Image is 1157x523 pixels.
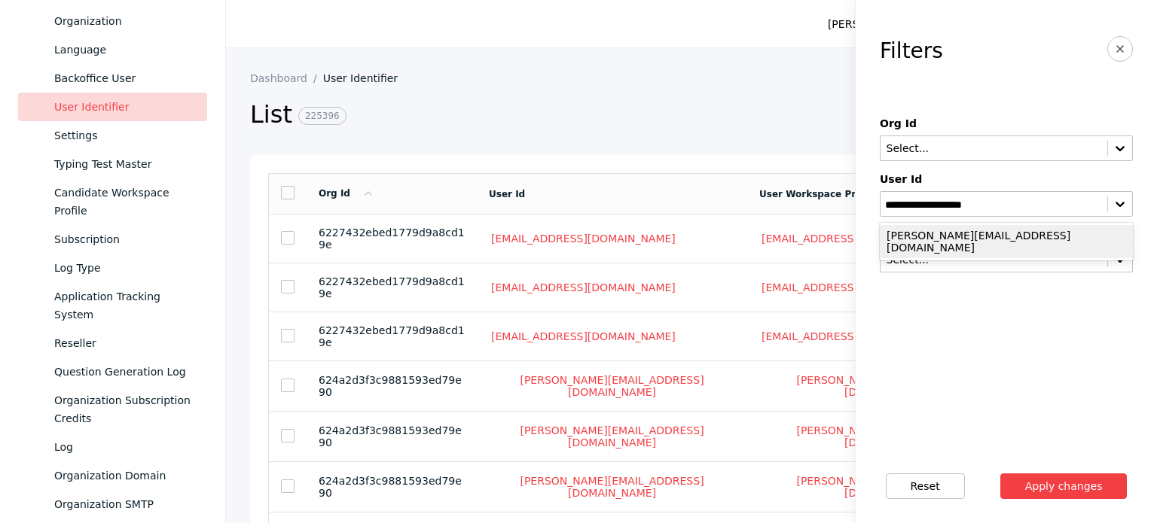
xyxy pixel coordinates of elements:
span: 6227432ebed1779d9a8cd19e [319,324,465,348]
a: [PERSON_NAME][EMAIL_ADDRESS][DOMAIN_NAME] [759,424,1018,449]
h3: Filters [880,39,943,63]
a: Org Id [319,188,374,199]
a: User Identifier [323,72,410,84]
a: Organization Subscription Credits [18,386,207,433]
div: [PERSON_NAME][EMAIL_ADDRESS][DOMAIN_NAME] [880,225,1133,258]
a: Typing Test Master [18,150,207,178]
a: Dashboard [250,72,323,84]
div: Question Generation Log [54,363,195,381]
a: [PERSON_NAME][EMAIL_ADDRESS][DOMAIN_NAME] [489,373,735,399]
div: Backoffice User [54,69,195,87]
a: User Identifier [18,93,207,121]
div: Organization Domain [54,467,195,485]
div: Application Tracking System [54,287,195,324]
a: [PERSON_NAME][EMAIL_ADDRESS][DOMAIN_NAME] [489,424,735,449]
button: Reset [886,473,965,499]
div: Subscription [54,230,195,248]
a: Candidate Workspace Profile [18,178,207,225]
div: Typing Test Master [54,155,195,173]
a: Organization [18,7,207,35]
a: Application Tracking System [18,282,207,329]
a: [PERSON_NAME][EMAIL_ADDRESS][DOMAIN_NAME] [489,474,735,500]
a: Reseller [18,329,207,357]
a: Log [18,433,207,461]
a: Subscription [18,225,207,254]
span: 225396 [298,107,346,125]
a: Settings [18,121,207,150]
a: User Id [489,189,525,199]
label: User Id [880,173,1133,185]
button: Apply changes [1000,473,1128,499]
a: [EMAIL_ADDRESS][DOMAIN_NAME] [759,330,948,343]
div: Log Type [54,259,195,277]
a: Organization Domain [18,461,207,490]
span: 624a2d3f3c9881593ed79e90 [319,424,462,449]
label: Org Id [880,117,1133,129]
div: Settings [54,126,195,144]
h2: List [250,99,1039,131]
a: Log Type [18,254,207,282]
a: [EMAIL_ADDRESS][DOMAIN_NAME] [489,330,678,343]
a: Organization SMTP [18,490,207,518]
a: User Workspace Profile Id [759,189,891,199]
div: Organization [54,12,195,30]
a: [EMAIL_ADDRESS][DOMAIN_NAME] [759,232,948,245]
span: 6227432ebed1779d9a8cd19e [319,227,465,251]
a: [EMAIL_ADDRESS][DOMAIN_NAME] [489,232,678,245]
a: [EMAIL_ADDRESS][DOMAIN_NAME] [759,281,948,294]
span: 6227432ebed1779d9a8cd19e [319,275,465,300]
div: Language [54,41,195,59]
a: [PERSON_NAME][EMAIL_ADDRESS][DOMAIN_NAME] [759,373,1018,399]
div: [PERSON_NAME][EMAIL_ADDRESS][DOMAIN_NAME] [828,15,1100,33]
div: Organization Subscription Credits [54,391,195,427]
div: Candidate Workspace Profile [54,184,195,220]
a: Language [18,35,207,64]
a: [PERSON_NAME][EMAIL_ADDRESS][DOMAIN_NAME] [759,474,1018,500]
div: Reseller [54,334,195,352]
div: Organization SMTP [54,495,195,513]
div: User Identifier [54,98,195,116]
a: [EMAIL_ADDRESS][DOMAIN_NAME] [489,281,678,294]
a: Backoffice User [18,64,207,93]
a: Question Generation Log [18,357,207,386]
span: 624a2d3f3c9881593ed79e90 [319,475,462,499]
div: Log [54,438,195,456]
span: 624a2d3f3c9881593ed79e90 [319,374,462,398]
